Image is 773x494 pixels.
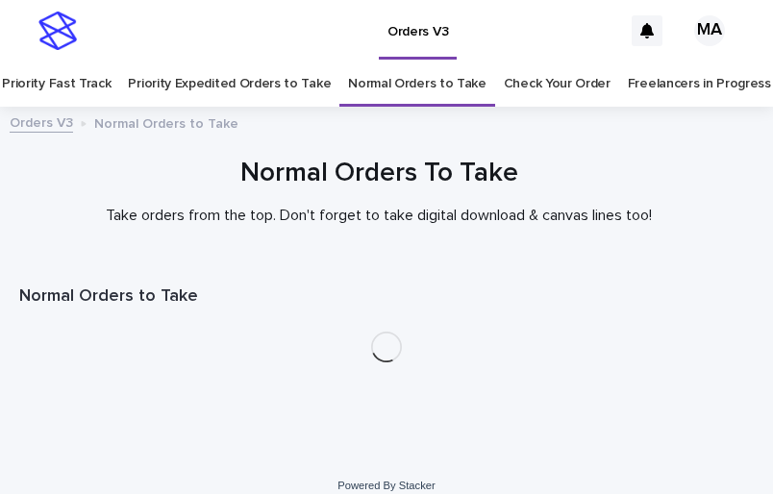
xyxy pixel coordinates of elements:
[694,15,725,46] div: MA
[10,111,73,133] a: Orders V3
[38,12,77,50] img: stacker-logo-s-only.png
[19,207,739,225] p: Take orders from the top. Don't forget to take digital download & canvas lines too!
[19,156,739,191] h1: Normal Orders To Take
[504,62,611,107] a: Check Your Order
[19,285,754,309] h1: Normal Orders to Take
[2,62,111,107] a: Priority Fast Track
[94,111,238,133] p: Normal Orders to Take
[348,62,486,107] a: Normal Orders to Take
[628,62,771,107] a: Freelancers in Progress
[128,62,331,107] a: Priority Expedited Orders to Take
[337,480,435,491] a: Powered By Stacker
